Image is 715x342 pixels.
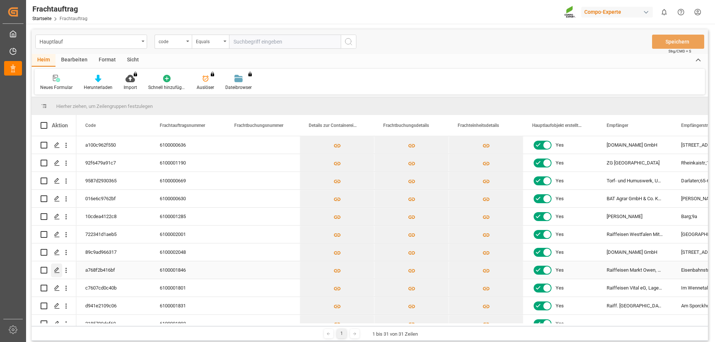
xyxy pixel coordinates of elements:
font: 6100001846 [160,267,186,273]
input: Suchbegriff eingeben [229,35,341,49]
div: Drücken Sie die LEERTASTE, um diese Zeile auszuwählen. [32,154,76,172]
div: Drücken Sie die LEERTASTE, um diese Zeile auszuwählen. [32,172,76,190]
font: [DOMAIN_NAME] GmbH [607,249,657,255]
font: Frachteinheitsdetails [458,123,499,128]
font: 10cdea4122c8 [85,214,117,219]
font: Hierher ziehen, um Zeilengruppen festzulegen [56,103,153,109]
font: 6100001285 [160,214,186,219]
font: Code [85,123,96,128]
font: 6100002001 [160,231,186,237]
font: 6100001801 [160,285,186,291]
font: Frachtbuchungsnummer [234,123,283,128]
font: Strg/CMD + S [668,49,691,53]
font: a768f2b416bf [85,267,115,273]
font: Im Wennetal;1 [681,285,712,291]
div: Drücken Sie die LEERTASTE, um diese Zeile auszuwählen. [32,279,76,297]
font: 6100002048 [160,249,186,255]
font: Raiffeisen Markt Owen, Fa. Knapkon [607,267,684,273]
font: Neues Formular [40,85,73,90]
div: Drücken Sie die LEERTASTE, um diese Zeile auszuwählen. [32,297,76,315]
div: Drücken Sie die LEERTASTE, um diese Zeile auszuwählen. [32,315,76,333]
font: a100c962f550 [85,142,116,148]
font: 2185790dcf69 [85,321,116,326]
font: Barg;9a [681,214,697,219]
font: 92f6479a91c7 [85,160,116,166]
font: Rheinkaistr.;17 [681,160,712,166]
font: Frachtauftrag [32,4,78,13]
font: Torf- und Humuswerk, Uchte GmbH [607,178,681,183]
font: Details zur Containereinheit [309,123,363,128]
font: ZG [GEOGRAPHIC_DATA] [607,160,660,166]
font: 9587d2930365 [85,178,117,183]
div: Drücken Sie die LEERTASTE, um diese Zeile auszuwählen. [32,208,76,226]
font: 6100000630 [160,196,186,201]
font: Hauptlauf [39,39,63,45]
font: c7607cd0c40b [85,285,117,291]
div: Drücken Sie die LEERTASTE, um diese Zeile auszuwählen. [32,190,76,208]
button: Suchschaltfläche [341,35,356,49]
font: d941e2109c06 [85,303,117,309]
font: Darlaten;65-69 [681,178,712,183]
font: Aktion [52,122,68,129]
span: Yes [556,172,564,189]
a: Startseite [32,16,51,21]
font: Format [99,57,116,63]
font: Herunterladen [84,85,112,90]
font: Speichern [665,39,689,45]
button: Menü öffnen [35,35,147,49]
span: Yes [556,315,564,332]
span: Yes [556,297,564,314]
font: 6100001803 [160,321,186,326]
font: 89c9ad966317 [85,249,117,255]
button: Menü öffnen [192,35,229,49]
font: Empfänger [607,123,628,128]
span: Yes [556,262,564,279]
font: 6100001831 [160,303,186,309]
span: Yes [556,244,564,261]
font: 722341d1aeb5 [85,231,117,237]
div: Drücken Sie die LEERTASTE, um diese Zeile auszuwählen. [32,261,76,279]
button: Speichern [652,35,704,49]
font: Frachtbuchungsdetails [383,123,429,128]
span: Yes [556,226,564,243]
div: Drücken Sie die LEERTASTE, um diese Zeile auszuwählen. [32,243,76,261]
button: Compo-Experte [581,5,656,19]
div: code [159,36,184,45]
button: zeige 0 neue Benachrichtigungen [656,4,673,20]
button: Hilfecenter [673,4,689,20]
img: Screenshot%202023-09-29%20at%2010.02.21.png_1712312052.png [564,6,576,19]
font: Hauptlaufobjekt erstellt Status [532,123,592,128]
font: 6100000636 [160,142,186,148]
font: Schnell hinzufügen [148,85,187,90]
font: Sicht [127,57,139,63]
font: Heim [37,57,50,63]
span: Yes [556,154,564,172]
font: 1 bis 31 von 31 Zeilen [372,331,418,337]
font: 6100000669 [160,178,186,183]
font: [DOMAIN_NAME] GmbH [607,142,657,148]
font: Frachtauftragsnummer [160,123,205,128]
div: Drücken Sie die LEERTASTE, um diese Zeile auszuwählen. [32,226,76,243]
span: Yes [556,137,564,154]
font: 6100001190 [160,160,186,166]
div: Equals [196,36,221,45]
font: Bearbeiten [61,57,88,63]
font: Raiffeisen Vital eG, Lager Bremke [607,285,678,291]
button: Menü öffnen [155,35,192,49]
font: Eisenbahnstr.;6 [681,267,713,273]
span: Yes [556,190,564,207]
span: Yes [556,279,564,297]
div: Drücken Sie die LEERTASTE, um diese Zeile auszuwählen. [32,136,76,154]
font: [PERSON_NAME] [607,214,642,219]
font: 016e6c9762bf [85,196,116,201]
font: Compo-Experte [584,9,621,15]
span: Yes [556,208,564,225]
font: 1 [340,331,343,336]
